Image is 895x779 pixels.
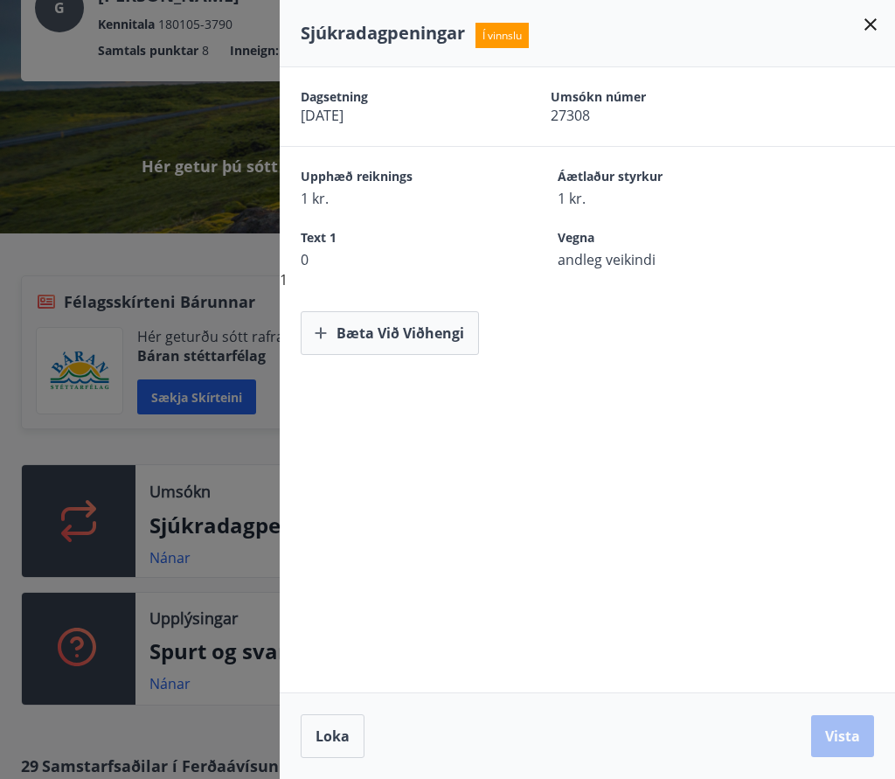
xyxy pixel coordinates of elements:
button: Bæta við viðhengi [301,311,479,355]
span: Í vinnslu [475,23,529,48]
button: Loka [301,714,364,758]
span: Sjúkradagpeningar [301,21,465,45]
div: 1 [280,67,895,355]
span: Text 1 [301,229,496,250]
span: 27308 [551,106,739,125]
span: 1 kr. [558,189,753,208]
span: Dagsetning [301,88,489,106]
span: andleg veikindi [558,250,753,269]
span: Áætlaður styrkur [558,168,753,189]
span: [DATE] [301,106,489,125]
span: Vegna [558,229,753,250]
span: 0 [301,250,496,269]
span: Umsókn númer [551,88,739,106]
span: Upphæð reiknings [301,168,496,189]
span: 1 kr. [301,189,496,208]
span: Loka [316,727,350,746]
